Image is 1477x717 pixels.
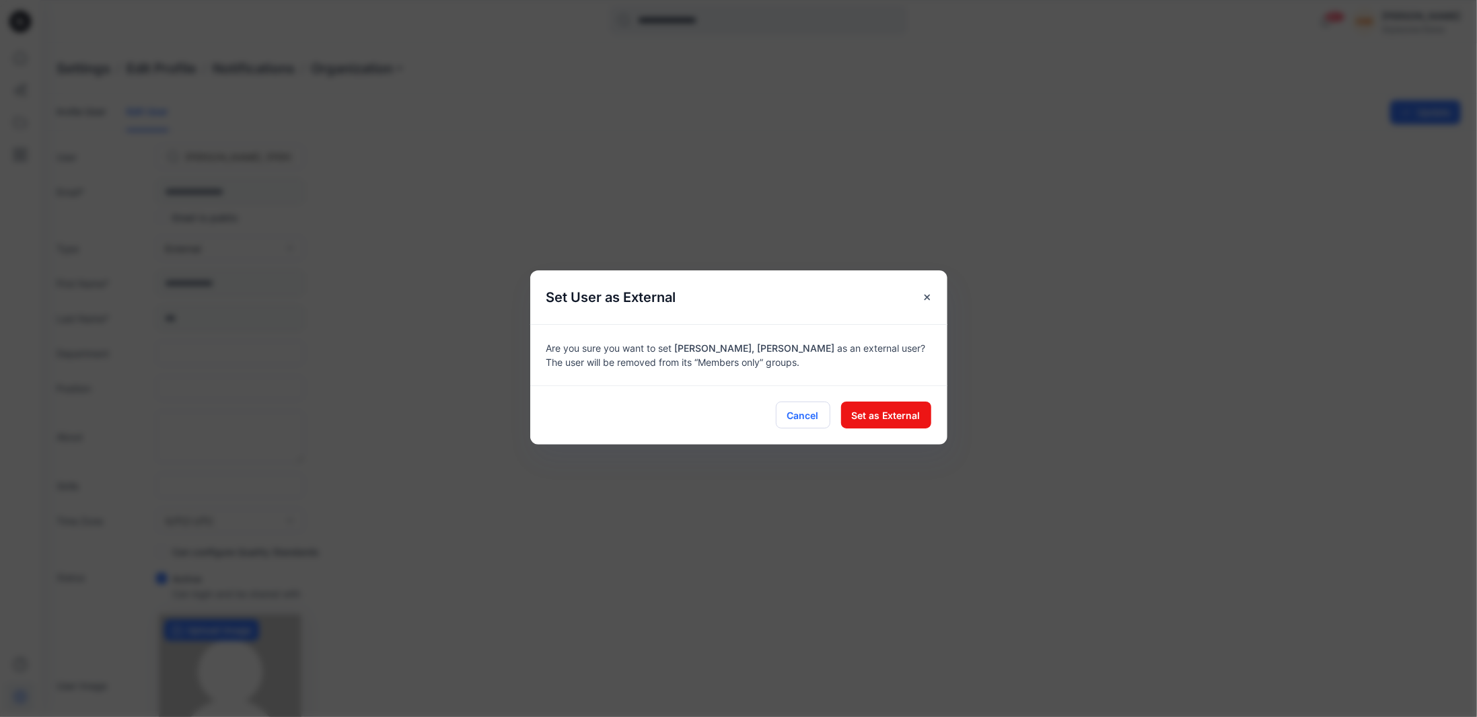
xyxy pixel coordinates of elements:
[841,402,931,428] button: Set as External
[852,408,921,422] span: Set as External
[776,402,830,428] button: Cancel
[915,285,939,309] button: Close
[787,408,819,422] span: Cancel
[530,324,947,385] div: Are you sure you want to set as an external user? The user will be removed from its “Members only...
[530,270,692,324] h5: Set User as External
[675,342,835,354] b: [PERSON_NAME], [PERSON_NAME]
